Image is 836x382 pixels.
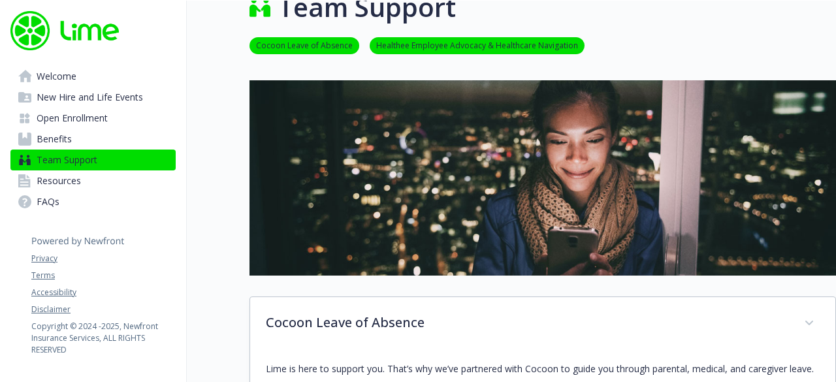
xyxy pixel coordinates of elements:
[37,150,97,170] span: Team Support
[10,87,176,108] a: New Hire and Life Events
[266,313,788,332] p: Cocoon Leave of Absence
[31,270,175,281] a: Terms
[31,287,175,298] a: Accessibility
[10,66,176,87] a: Welcome
[249,80,836,276] img: team support page banner
[10,150,176,170] a: Team Support
[249,39,359,51] a: Cocoon Leave of Absence
[31,304,175,315] a: Disclaimer
[31,253,175,264] a: Privacy
[37,129,72,150] span: Benefits
[10,129,176,150] a: Benefits
[37,108,108,129] span: Open Enrollment
[10,170,176,191] a: Resources
[266,361,820,377] p: Lime is here to support you. That’s why we’ve partnered with Cocoon to guide you through parental...
[31,321,175,356] p: Copyright © 2024 - 2025 , Newfront Insurance Services, ALL RIGHTS RESERVED
[37,191,59,212] span: FAQs
[37,66,76,87] span: Welcome
[370,39,585,51] a: Healthee Employee Advocacy & Healthcare Navigation
[10,108,176,129] a: Open Enrollment
[10,191,176,212] a: FAQs
[37,170,81,191] span: Resources
[37,87,143,108] span: New Hire and Life Events
[250,297,835,351] div: Cocoon Leave of Absence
